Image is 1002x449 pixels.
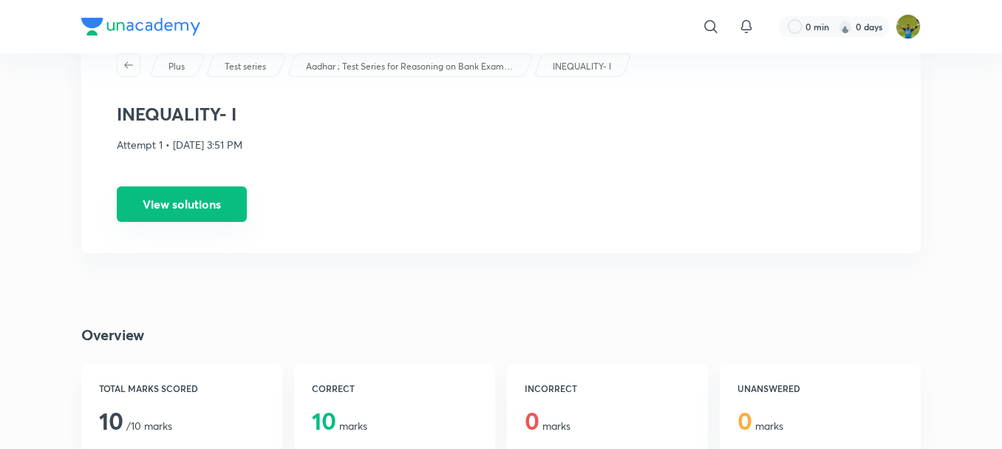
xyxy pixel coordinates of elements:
[99,419,172,433] span: /10 marks
[525,419,570,433] span: marks
[306,60,513,73] p: Aadhar ; Test Series for Reasoning on Bank Exams [DATE]-[DATE]
[838,19,853,34] img: streak
[737,382,903,395] h6: UNANSWERED
[312,382,477,395] h6: CORRECT
[168,60,185,73] p: Plus
[117,104,885,125] h3: INEQUALITY- I
[551,60,614,73] a: INEQUALITY- I
[553,60,611,73] p: INEQUALITY- I
[737,405,752,436] span: 0
[117,186,247,222] button: View solutions
[896,14,921,39] img: Suraj Nager
[225,60,266,73] p: Test series
[99,382,265,395] h6: TOTAL MARKS SCORED
[737,419,783,433] span: marks
[81,324,921,346] h4: Overview
[81,18,200,36] img: Company Logo
[312,405,336,436] span: 10
[525,382,690,395] h6: INCORRECT
[525,405,539,436] span: 0
[166,60,188,73] a: Plus
[312,419,367,433] span: marks
[222,60,269,73] a: Test series
[304,60,516,73] a: Aadhar ; Test Series for Reasoning on Bank Exams [DATE]-[DATE]
[99,405,123,436] span: 10
[117,137,885,152] p: Attempt 1 • [DATE] 3:51 PM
